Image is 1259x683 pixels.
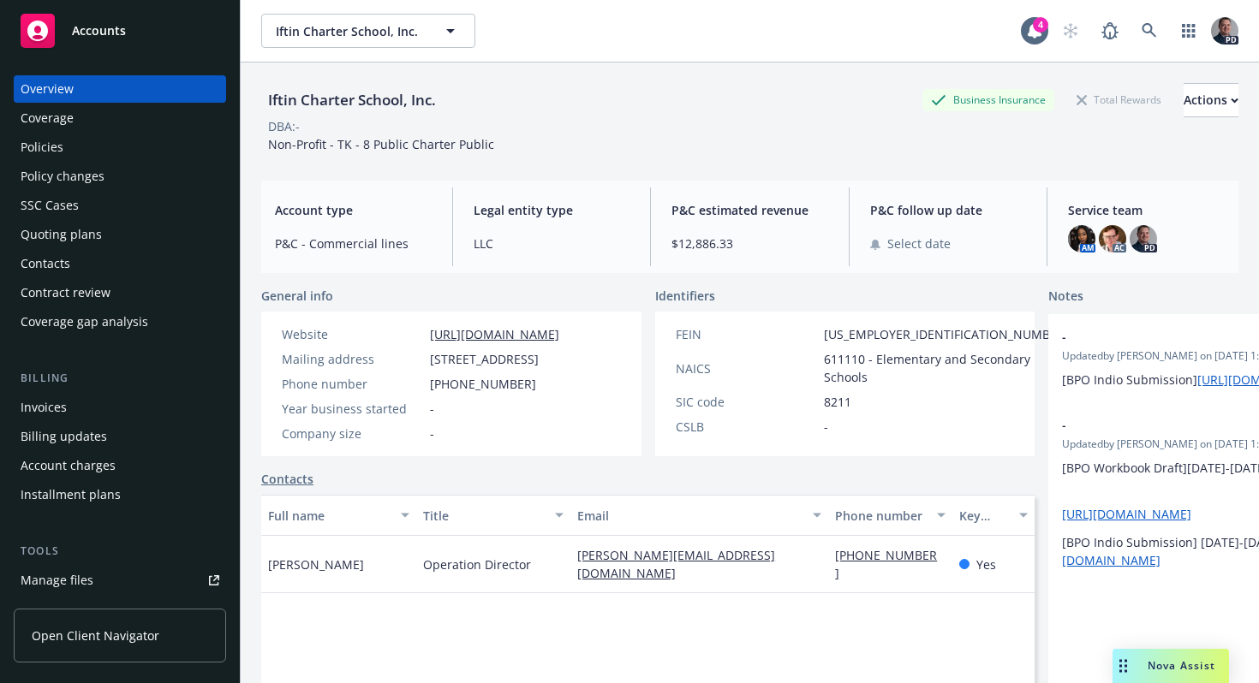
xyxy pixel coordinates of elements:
span: Notes [1048,287,1083,307]
button: Iftin Charter School, Inc. [261,14,475,48]
span: - [824,418,828,436]
div: FEIN [676,325,817,343]
span: Legal entity type [474,201,630,219]
div: DBA: - [268,117,300,135]
button: Key contact [952,495,1035,536]
a: Billing updates [14,423,226,450]
a: Coverage gap analysis [14,308,226,336]
img: photo [1068,225,1095,252]
span: Identifiers [655,287,715,305]
span: - [430,425,434,442]
div: Drag to move [1113,649,1134,683]
div: Policy changes [21,163,104,190]
div: Key contact [959,507,1009,525]
div: Business Insurance [922,89,1054,110]
img: photo [1130,225,1157,252]
span: 611110 - Elementary and Secondary Schools [824,350,1069,386]
div: Full name [268,507,391,525]
div: Mailing address [282,350,423,368]
div: Policies [21,134,63,161]
div: Billing [14,370,226,387]
div: Actions [1184,84,1238,116]
div: Iftin Charter School, Inc. [261,89,443,111]
a: Accounts [14,7,226,55]
div: SSC Cases [21,192,79,219]
span: P&C estimated revenue [671,201,828,219]
span: Open Client Navigator [32,627,159,644]
span: General info [261,287,333,305]
div: Phone number [282,375,423,393]
a: SSC Cases [14,192,226,219]
a: Policies [14,134,226,161]
span: P&C - Commercial lines [275,235,432,252]
div: Invoices [21,394,67,421]
a: Policy changes [14,163,226,190]
div: Company size [282,425,423,442]
img: photo [1211,17,1238,45]
a: Overview [14,75,226,103]
a: [PHONE_NUMBER] [835,547,937,581]
span: Iftin Charter School, Inc. [276,22,424,40]
button: Phone number [828,495,952,536]
span: Accounts [72,24,126,38]
div: Billing updates [21,423,107,450]
a: Installment plans [14,481,226,508]
div: SIC code [676,393,817,411]
div: Total Rewards [1068,89,1170,110]
div: Year business started [282,400,423,418]
div: CSLB [676,418,817,436]
button: Title [416,495,571,536]
a: Invoices [14,394,226,421]
div: Overview [21,75,74,103]
span: $12,886.33 [671,235,828,252]
a: Start snowing [1053,14,1088,48]
span: [US_EMPLOYER_IDENTIFICATION_NUMBER] [824,325,1069,343]
a: Contacts [14,250,226,277]
span: [PERSON_NAME] [268,555,364,573]
a: Quoting plans [14,221,226,248]
div: Contacts [21,250,70,277]
a: [URL][DOMAIN_NAME] [1062,506,1191,522]
span: Service team [1068,201,1225,219]
div: Email [577,507,803,525]
div: Coverage [21,104,74,132]
span: Account type [275,201,432,219]
span: LLC [474,235,630,252]
a: Switch app [1172,14,1206,48]
a: [URL][DOMAIN_NAME] [430,326,559,342]
div: Tools [14,543,226,560]
button: Email [570,495,828,536]
div: Manage files [21,567,93,594]
a: Contract review [14,279,226,306]
span: 8211 [824,393,851,411]
span: - [430,400,434,418]
button: Full name [261,495,416,536]
span: [PHONE_NUMBER] [430,375,536,393]
a: Coverage [14,104,226,132]
span: [STREET_ADDRESS] [430,350,539,368]
div: Coverage gap analysis [21,308,148,336]
div: Phone number [835,507,926,525]
div: Installment plans [21,481,121,508]
div: Website [282,325,423,343]
a: Manage files [14,567,226,594]
div: Title [423,507,546,525]
div: NAICS [676,359,817,377]
a: [PERSON_NAME][EMAIL_ADDRESS][DOMAIN_NAME] [577,547,775,581]
span: Yes [976,555,996,573]
div: Quoting plans [21,221,102,248]
div: 4 [1033,17,1048,33]
span: Non-Profit - TK - 8 Public Charter Public [268,136,494,152]
img: photo [1099,225,1126,252]
button: Nova Assist [1113,649,1229,683]
span: P&C follow up date [870,201,1027,219]
div: Account charges [21,452,116,479]
a: Account charges [14,452,226,479]
a: Contacts [261,470,313,488]
a: Search [1132,14,1167,48]
a: Report a Bug [1093,14,1127,48]
span: Operation Director [423,555,531,573]
div: Contract review [21,279,110,306]
span: Select date [887,235,951,252]
button: Actions [1184,83,1238,117]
